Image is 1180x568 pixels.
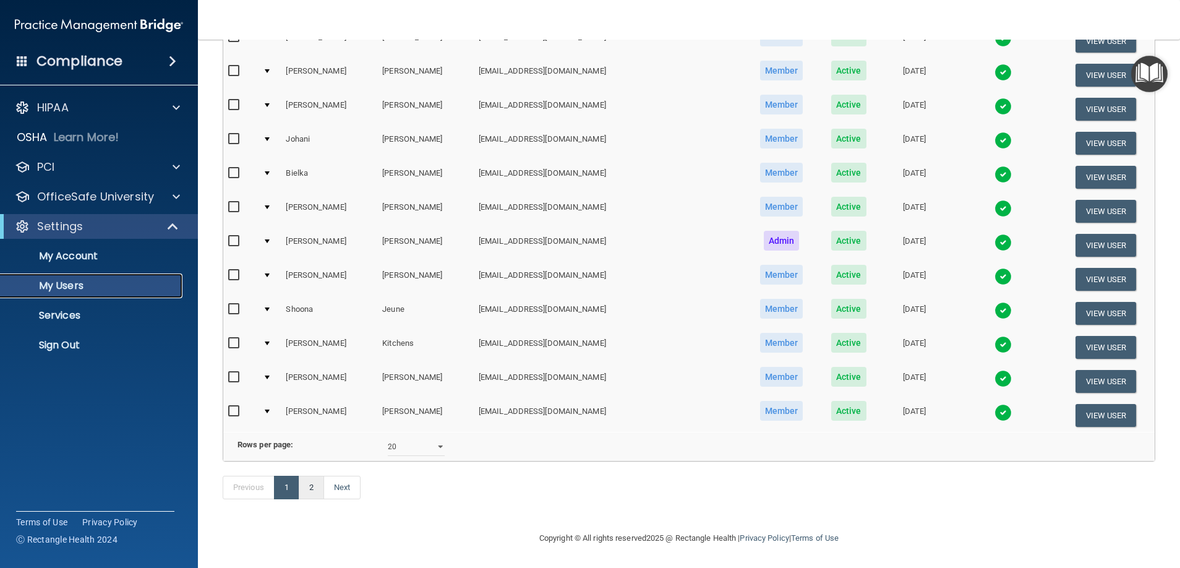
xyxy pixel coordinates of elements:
[831,163,866,183] span: Active
[377,296,474,330] td: Jeune
[994,64,1012,81] img: tick.e7d51cea.svg
[281,296,377,330] td: Shoona
[994,166,1012,183] img: tick.e7d51cea.svg
[1075,132,1137,155] button: View User
[760,299,803,319] span: Member
[879,330,949,364] td: [DATE]
[1075,268,1137,291] button: View User
[474,228,745,262] td: [EMAIL_ADDRESS][DOMAIN_NAME]
[879,126,949,160] td: [DATE]
[760,129,803,148] span: Member
[474,262,745,296] td: [EMAIL_ADDRESS][DOMAIN_NAME]
[223,476,275,499] a: Previous
[281,330,377,364] td: [PERSON_NAME]
[36,53,122,70] h4: Compliance
[994,336,1012,353] img: tick.e7d51cea.svg
[377,58,474,92] td: [PERSON_NAME]
[879,160,949,194] td: [DATE]
[37,189,154,204] p: OfficeSafe University
[760,265,803,285] span: Member
[37,219,83,234] p: Settings
[37,100,69,115] p: HIPAA
[1075,166,1137,189] button: View User
[377,330,474,364] td: Kitchens
[994,268,1012,285] img: tick.e7d51cea.svg
[879,58,949,92] td: [DATE]
[1075,302,1137,325] button: View User
[760,367,803,387] span: Member
[831,401,866,421] span: Active
[879,194,949,228] td: [DATE]
[377,92,474,126] td: [PERSON_NAME]
[323,476,361,499] a: Next
[16,533,118,546] span: Ⓒ Rectangle Health 2024
[764,231,800,251] span: Admin
[8,309,177,322] p: Services
[994,234,1012,251] img: tick.e7d51cea.svg
[879,296,949,330] td: [DATE]
[760,401,803,421] span: Member
[831,367,866,387] span: Active
[760,95,803,114] span: Member
[281,398,377,432] td: [PERSON_NAME]
[831,61,866,80] span: Active
[994,98,1012,115] img: tick.e7d51cea.svg
[474,24,745,58] td: [EMAIL_ADDRESS][DOMAIN_NAME]
[831,129,866,148] span: Active
[299,476,324,499] a: 2
[377,24,474,58] td: [PERSON_NAME]
[281,194,377,228] td: [PERSON_NAME]
[281,24,377,58] td: [PERSON_NAME]
[17,130,48,145] p: OSHA
[474,330,745,364] td: [EMAIL_ADDRESS][DOMAIN_NAME]
[831,265,866,285] span: Active
[994,404,1012,421] img: tick.e7d51cea.svg
[37,160,54,174] p: PCI
[831,197,866,217] span: Active
[274,476,299,499] a: 1
[994,200,1012,217] img: tick.e7d51cea.svg
[831,333,866,353] span: Active
[879,262,949,296] td: [DATE]
[1075,336,1137,359] button: View User
[8,339,177,351] p: Sign Out
[463,519,915,558] div: Copyright © All rights reserved 2025 @ Rectangle Health | |
[831,95,866,114] span: Active
[474,296,745,330] td: [EMAIL_ADDRESS][DOMAIN_NAME]
[15,100,180,115] a: HIPAA
[377,160,474,194] td: [PERSON_NAME]
[15,189,180,204] a: OfficeSafe University
[1075,200,1137,223] button: View User
[994,132,1012,149] img: tick.e7d51cea.svg
[879,228,949,262] td: [DATE]
[879,364,949,398] td: [DATE]
[1075,30,1137,53] button: View User
[474,364,745,398] td: [EMAIL_ADDRESS][DOMAIN_NAME]
[879,92,949,126] td: [DATE]
[474,398,745,432] td: [EMAIL_ADDRESS][DOMAIN_NAME]
[760,333,803,353] span: Member
[994,370,1012,387] img: tick.e7d51cea.svg
[377,364,474,398] td: [PERSON_NAME]
[474,194,745,228] td: [EMAIL_ADDRESS][DOMAIN_NAME]
[281,160,377,194] td: Bielka
[8,280,177,292] p: My Users
[760,197,803,217] span: Member
[377,398,474,432] td: [PERSON_NAME]
[1075,370,1137,393] button: View User
[237,440,293,449] b: Rows per page:
[377,262,474,296] td: [PERSON_NAME]
[879,398,949,432] td: [DATE]
[740,533,789,543] a: Privacy Policy
[8,250,177,262] p: My Account
[281,58,377,92] td: [PERSON_NAME]
[377,126,474,160] td: [PERSON_NAME]
[54,130,119,145] p: Learn More!
[1075,404,1137,427] button: View User
[474,160,745,194] td: [EMAIL_ADDRESS][DOMAIN_NAME]
[474,126,745,160] td: [EMAIL_ADDRESS][DOMAIN_NAME]
[791,533,839,543] a: Terms of Use
[281,126,377,160] td: Johani
[994,302,1012,319] img: tick.e7d51cea.svg
[1075,234,1137,257] button: View User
